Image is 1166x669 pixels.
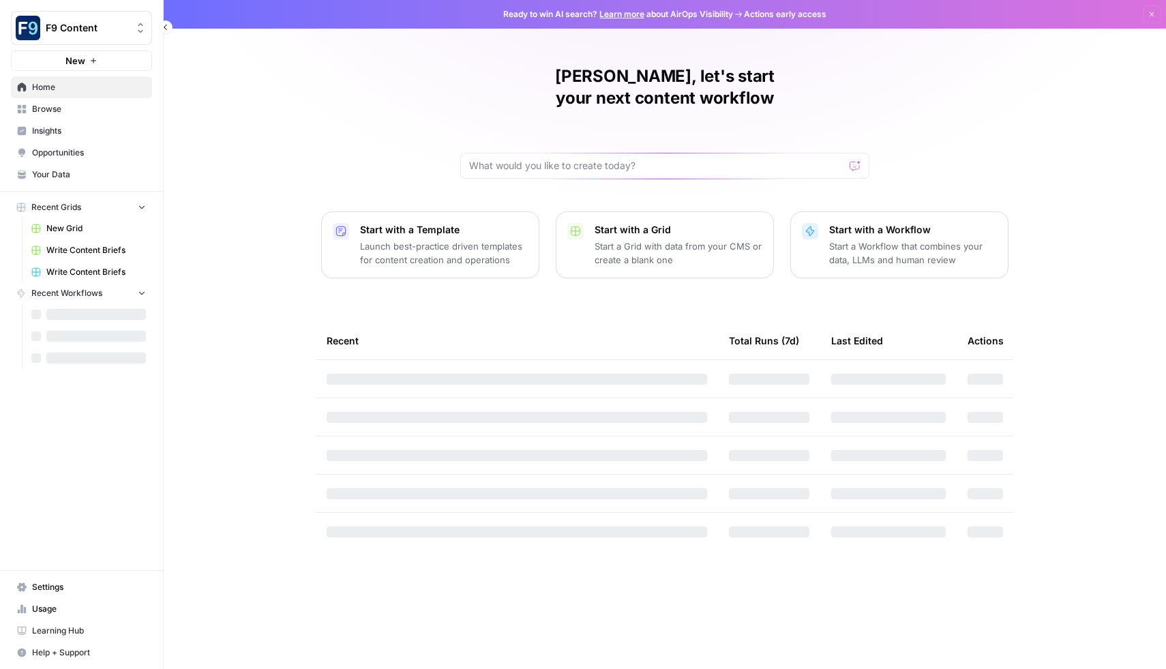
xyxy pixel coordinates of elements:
[831,322,883,359] div: Last Edited
[11,120,152,142] a: Insights
[595,239,762,267] p: Start a Grid with data from your CMS or create a blank one
[32,125,146,137] span: Insights
[11,164,152,185] a: Your Data
[327,322,707,359] div: Recent
[11,598,152,620] a: Usage
[32,646,146,659] span: Help + Support
[11,142,152,164] a: Opportunities
[46,244,146,256] span: Write Content Briefs
[460,65,869,109] h1: [PERSON_NAME], let's start your next content workflow
[32,147,146,159] span: Opportunities
[360,239,528,267] p: Launch best-practice driven templates for content creation and operations
[11,576,152,598] a: Settings
[321,211,539,278] button: Start with a TemplateLaunch best-practice driven templates for content creation and operations
[11,50,152,71] button: New
[32,103,146,115] span: Browse
[32,168,146,181] span: Your Data
[790,211,1008,278] button: Start with a WorkflowStart a Workflow that combines your data, LLMs and human review
[32,603,146,615] span: Usage
[46,21,128,35] span: F9 Content
[25,218,152,239] a: New Grid
[46,222,146,235] span: New Grid
[11,620,152,642] a: Learning Hub
[11,11,152,45] button: Workspace: F9 Content
[31,287,102,299] span: Recent Workflows
[11,283,152,303] button: Recent Workflows
[32,625,146,637] span: Learning Hub
[968,322,1004,359] div: Actions
[31,201,81,213] span: Recent Grids
[829,223,997,237] p: Start with a Workflow
[25,261,152,283] a: Write Content Briefs
[595,223,762,237] p: Start with a Grid
[469,159,844,173] input: What would you like to create today?
[11,76,152,98] a: Home
[11,197,152,218] button: Recent Grids
[32,81,146,93] span: Home
[46,266,146,278] span: Write Content Briefs
[829,239,997,267] p: Start a Workflow that combines your data, LLMs and human review
[65,54,85,68] span: New
[599,9,644,19] a: Learn more
[11,98,152,120] a: Browse
[503,8,733,20] span: Ready to win AI search? about AirOps Visibility
[744,8,826,20] span: Actions early access
[32,581,146,593] span: Settings
[556,211,774,278] button: Start with a GridStart a Grid with data from your CMS or create a blank one
[25,239,152,261] a: Write Content Briefs
[360,223,528,237] p: Start with a Template
[16,16,40,40] img: F9 Content Logo
[11,642,152,664] button: Help + Support
[729,322,799,359] div: Total Runs (7d)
